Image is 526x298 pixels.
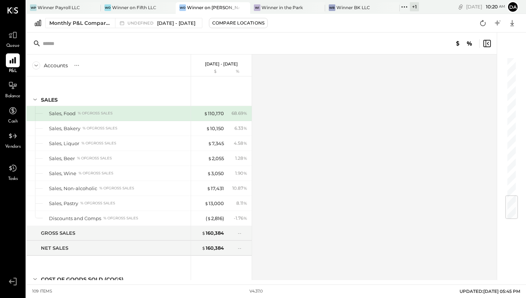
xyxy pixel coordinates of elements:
[204,110,224,117] div: 110,170
[30,4,37,11] div: WP
[81,141,116,146] div: % of GROSS SALES
[49,125,80,132] div: Sales, Bakery
[78,111,113,116] div: % of GROSS SALES
[45,18,202,28] button: Monthly P&L Comparison undefined[DATE] - [DATE]
[49,110,76,117] div: Sales, Food
[238,245,247,251] div: --
[8,118,18,125] span: Cash
[460,288,520,294] span: UPDATED: [DATE] 05:45 PM
[41,230,75,237] div: GROSS SALES
[243,200,247,206] span: %
[205,200,224,207] div: 13,000
[83,126,117,131] div: % of GROSS SALES
[329,4,335,11] div: WB
[32,288,52,294] div: 109 items
[49,200,78,207] div: Sales, Pastry
[9,68,17,75] span: P&L
[243,155,247,161] span: %
[208,155,212,161] span: $
[236,200,247,207] div: 8.11
[207,215,211,221] span: $
[0,79,25,100] a: Balance
[507,1,519,13] button: da
[0,104,25,125] a: Cash
[44,62,68,69] div: Accounts
[80,201,115,206] div: % of GROSS SALES
[235,125,247,132] div: 6.33
[127,21,155,25] span: undefined
[243,125,247,131] span: %
[226,69,249,75] div: %
[235,170,247,177] div: 1.90
[209,18,268,28] button: Compare Locations
[234,215,247,222] div: - 1.76
[457,3,464,11] div: copy link
[207,185,211,191] span: $
[104,4,111,11] div: Wo
[6,43,20,49] span: Queue
[79,171,113,176] div: % of GROSS SALES
[232,110,247,117] div: 68.69
[232,185,247,192] div: 10.87
[206,125,210,131] span: $
[206,215,224,222] div: ( 2,816 )
[99,186,134,191] div: % of GROSS SALES
[103,216,138,221] div: % of GROSS SALES
[206,125,224,132] div: 10,150
[208,155,224,162] div: 2,055
[38,4,80,11] div: Winner Payroll LLC
[49,170,76,177] div: Sales, Wine
[466,3,505,10] div: [DATE]
[207,170,211,176] span: $
[238,230,247,236] div: --
[0,53,25,75] a: P&L
[249,288,263,294] div: v 4.37.0
[187,4,239,11] div: Winner on [PERSON_NAME]
[49,215,101,222] div: Discounts and Comps
[202,230,224,237] div: 160,384
[243,170,247,176] span: %
[5,93,20,100] span: Balance
[0,129,25,150] a: Vendors
[8,176,18,182] span: Tasks
[207,170,224,177] div: 3,050
[49,185,97,192] div: Sales, Non-alcoholic
[77,156,112,161] div: % of GROSS SALES
[202,245,224,252] div: 160,384
[202,245,206,251] span: $
[208,140,212,146] span: $
[262,4,303,11] div: Winner in the Park
[243,140,247,146] span: %
[195,69,224,75] div: $
[207,185,224,192] div: 17,431
[410,2,419,11] div: + 1
[49,155,75,162] div: Sales, Beer
[5,144,21,150] span: Vendors
[235,155,247,162] div: 1.28
[41,96,58,103] div: SALES
[234,140,247,147] div: 4.58
[202,230,206,236] span: $
[254,4,260,11] div: Wi
[243,110,247,116] span: %
[49,140,79,147] div: Sales, Liquor
[212,20,264,26] div: Compare Locations
[49,19,111,27] div: Monthly P&L Comparison
[243,215,247,221] span: %
[204,110,208,116] span: $
[0,28,25,49] a: Queue
[112,4,156,11] div: Winner on Fifth LLC
[41,276,123,283] div: COST OF GOODS SOLD (COGS)
[157,20,195,27] span: [DATE] - [DATE]
[41,245,68,252] div: NET SALES
[205,61,238,67] p: [DATE] - [DATE]
[0,161,25,182] a: Tasks
[208,140,224,147] div: 7,345
[336,4,370,11] div: Winner BK LLC
[179,4,186,11] div: Wo
[243,185,247,191] span: %
[205,200,209,206] span: $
